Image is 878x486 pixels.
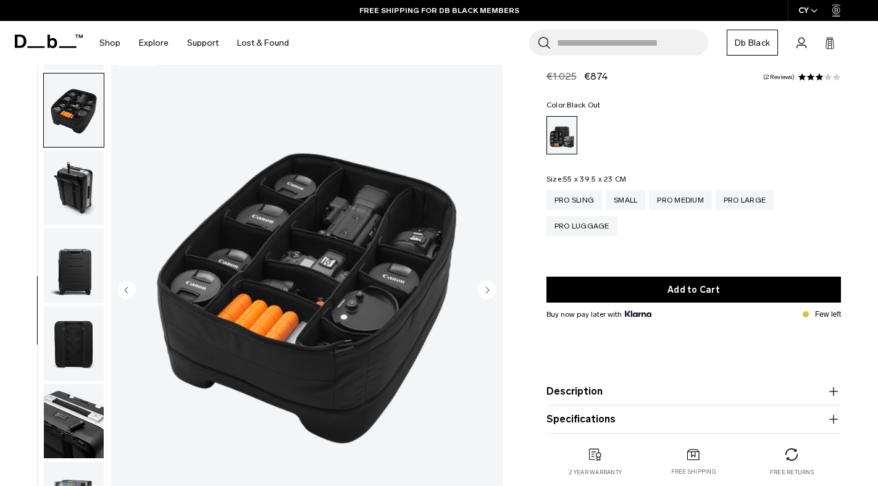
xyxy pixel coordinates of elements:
[99,21,120,65] a: Shop
[44,73,104,148] img: Photo Pro Luggage Bundle Black Out
[117,281,136,302] button: Previous slide
[44,384,104,458] img: Photo Pro Luggage Bundle Black Out
[546,384,841,399] button: Description
[649,190,712,210] a: Pro Medium
[90,21,298,65] nav: Main Navigation
[546,70,577,82] s: €1.025
[716,190,774,210] a: Pro Large
[43,383,104,459] button: Photo Pro Luggage Bundle Black Out
[567,101,600,109] span: Black Out
[187,21,219,65] a: Support
[763,74,795,80] a: 2 reviews
[359,5,519,16] a: FREE SHIPPING FOR DB BLACK MEMBERS
[584,70,608,82] span: €874
[43,228,104,303] button: Photo Pro Luggage Bundle Black Out
[606,190,645,210] a: Small
[546,116,577,154] a: Black Out
[546,309,651,320] span: Buy now pay later with
[546,277,841,303] button: Add to Cart
[546,101,601,109] legend: Color:
[815,309,841,320] p: Few left
[43,73,104,148] button: Photo Pro Luggage Bundle Black Out
[671,467,716,476] p: Free shipping
[727,30,778,56] a: Db Black
[44,151,104,225] img: Photo Pro Luggage Bundle Black Out
[44,228,104,303] img: Photo Pro Luggage Bundle Black Out
[546,190,602,210] a: Pro Sling
[237,21,289,65] a: Lost & Found
[43,306,104,381] button: Photo Pro Luggage Bundle Black Out
[43,150,104,225] button: Photo Pro Luggage Bundle Black Out
[563,175,626,183] span: 55 x 39.5 x 23 CM
[569,468,622,477] p: 2 year warranty
[546,412,841,427] button: Specifications
[625,311,651,317] img: {"height" => 20, "alt" => "Klarna"}
[546,175,627,183] legend: Size:
[478,281,496,302] button: Next slide
[44,306,104,380] img: Photo Pro Luggage Bundle Black Out
[139,21,169,65] a: Explore
[546,216,617,236] a: Pro Luggage
[770,468,814,477] p: Free returns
